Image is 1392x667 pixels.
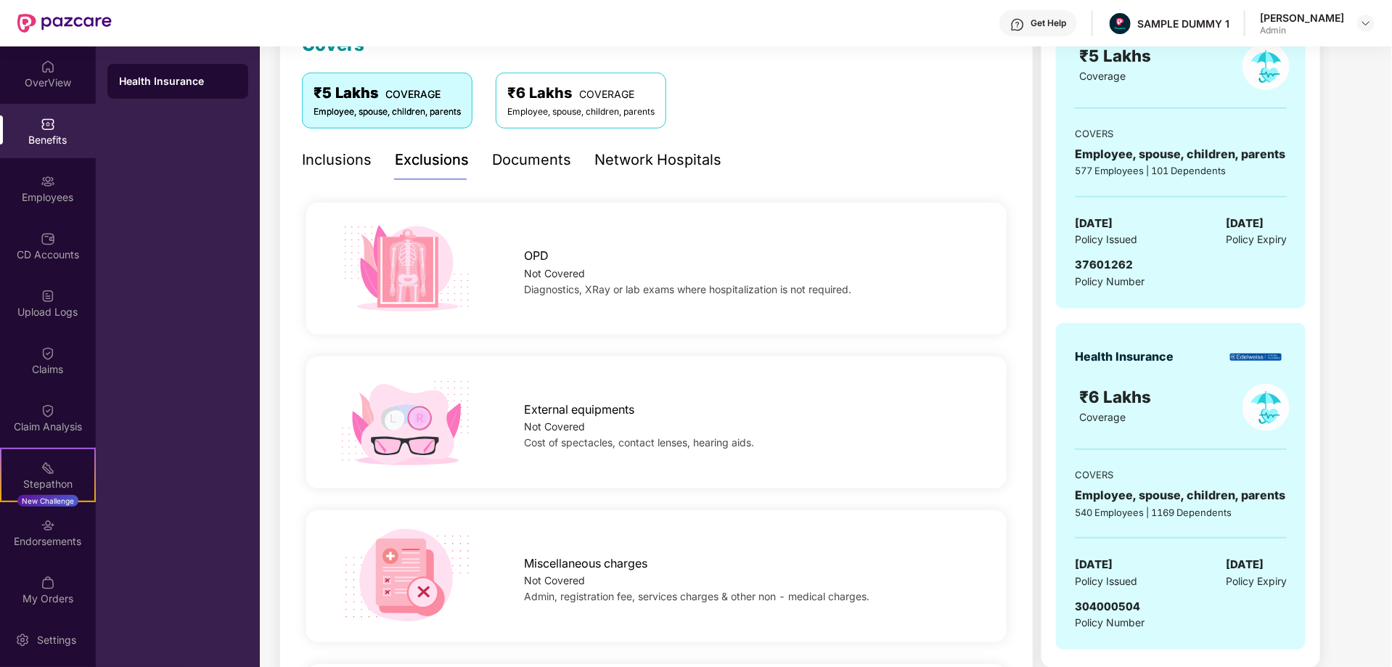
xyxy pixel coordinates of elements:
span: [DATE] [1226,556,1264,573]
img: policyIcon [1242,43,1290,90]
div: 577 Employees | 101 Dependents [1075,163,1287,178]
span: [DATE] [1075,215,1113,232]
img: icon [337,375,475,470]
img: svg+xml;base64,PHN2ZyBpZD0iSGVscC0zMngzMiIgeG1sbnM9Imh0dHA6Ly93d3cudzMub3JnLzIwMDAvc3ZnIiB3aWR0aD... [1010,17,1025,32]
img: svg+xml;base64,PHN2ZyBpZD0iQ2xhaW0iIHhtbG5zPSJodHRwOi8vd3d3LnczLm9yZy8yMDAwL3N2ZyIgd2lkdGg9IjIwIi... [41,346,55,361]
div: Not Covered [524,419,975,435]
img: svg+xml;base64,PHN2ZyBpZD0iSG9tZSIgeG1sbnM9Imh0dHA6Ly93d3cudzMub3JnLzIwMDAvc3ZnIiB3aWR0aD0iMjAiIG... [41,60,55,74]
div: Not Covered [524,573,975,589]
div: COVERS [1075,126,1287,141]
img: svg+xml;base64,PHN2ZyBpZD0iVXBsb2FkX0xvZ3MiIGRhdGEtbmFtZT0iVXBsb2FkIExvZ3MiIHhtbG5zPSJodHRwOi8vd3... [41,289,55,303]
span: [DATE] [1226,215,1264,232]
div: Employee, spouse, children, parents [314,105,461,119]
span: ₹6 Lakhs [1080,387,1156,406]
span: Policy Number [1075,275,1145,287]
span: Covers [302,34,364,55]
span: Coverage [1080,411,1126,423]
img: policyIcon [1242,384,1290,431]
div: Employee, spouse, children, parents [1075,486,1287,504]
span: Cost of spectacles, contact lenses, hearing aids. [524,436,754,449]
img: insurerLogo [1230,353,1282,361]
span: Admin, registration fee, services charges & other non - medical charges. [524,590,869,602]
div: Settings [33,633,81,647]
div: [PERSON_NAME] [1260,11,1344,25]
span: 37601262 [1075,258,1133,271]
span: Policy Expiry [1226,232,1287,247]
span: COVERAGE [385,88,441,100]
img: svg+xml;base64,PHN2ZyBpZD0iQmVuZWZpdHMiIHhtbG5zPSJodHRwOi8vd3d3LnczLm9yZy8yMDAwL3N2ZyIgd2lkdGg9Ij... [41,117,55,131]
span: Coverage [1080,70,1126,82]
span: COVERAGE [579,88,634,100]
div: Documents [492,149,571,171]
img: svg+xml;base64,PHN2ZyBpZD0iQ0RfQWNjb3VudHMiIGRhdGEtbmFtZT0iQ0QgQWNjb3VudHMiIHhtbG5zPSJodHRwOi8vd3... [41,232,55,246]
span: ₹5 Lakhs [1080,46,1156,65]
span: OPD [524,247,549,265]
img: icon [337,528,475,624]
div: Employee, spouse, children, parents [507,105,655,119]
span: Policy Issued [1075,232,1137,247]
span: Policy Expiry [1226,573,1287,589]
div: Admin [1260,25,1344,36]
img: svg+xml;base64,PHN2ZyBpZD0iQ2xhaW0iIHhtbG5zPSJodHRwOi8vd3d3LnczLm9yZy8yMDAwL3N2ZyIgd2lkdGg9IjIwIi... [41,404,55,418]
img: svg+xml;base64,PHN2ZyBpZD0iRHJvcGRvd24tMzJ4MzIiIHhtbG5zPSJodHRwOi8vd3d3LnczLm9yZy8yMDAwL3N2ZyIgd2... [1360,17,1372,29]
div: Health Insurance [119,74,237,89]
div: SAMPLE DUMMY 1 [1137,17,1229,30]
div: COVERS [1075,467,1287,482]
img: svg+xml;base64,PHN2ZyBpZD0iRW5kb3JzZW1lbnRzIiB4bWxucz0iaHR0cDovL3d3dy53My5vcmcvMjAwMC9zdmciIHdpZH... [41,518,55,533]
span: Policy Number [1075,616,1145,629]
div: Exclusions [395,149,469,171]
div: ₹6 Lakhs [507,82,655,105]
img: svg+xml;base64,PHN2ZyBpZD0iRW1wbG95ZWVzIiB4bWxucz0iaHR0cDovL3d3dy53My5vcmcvMjAwMC9zdmciIHdpZHRoPS... [41,174,55,189]
div: Network Hospitals [594,149,721,171]
img: New Pazcare Logo [17,14,112,33]
img: Pazcare_Alternative_logo-01-01.png [1110,13,1131,34]
div: Health Insurance [1075,348,1174,366]
span: 304000504 [1075,600,1140,613]
span: External equipments [524,401,634,419]
div: Stepathon [1,477,94,491]
div: 540 Employees | 1169 Dependents [1075,505,1287,520]
img: svg+xml;base64,PHN2ZyB4bWxucz0iaHR0cDovL3d3dy53My5vcmcvMjAwMC9zdmciIHdpZHRoPSIyMSIgaGVpZ2h0PSIyMC... [41,461,55,475]
div: Inclusions [302,149,372,171]
div: ₹5 Lakhs [314,82,461,105]
span: [DATE] [1075,556,1113,573]
div: Get Help [1031,17,1066,29]
div: New Challenge [17,495,78,507]
div: Employee, spouse, children, parents [1075,145,1287,163]
span: Miscellaneous charges [524,555,647,573]
div: Not Covered [524,266,975,282]
img: svg+xml;base64,PHN2ZyBpZD0iU2V0dGluZy0yMHgyMCIgeG1sbnM9Imh0dHA6Ly93d3cudzMub3JnLzIwMDAvc3ZnIiB3aW... [15,633,30,647]
img: icon [337,221,475,316]
span: Policy Issued [1075,573,1137,589]
img: svg+xml;base64,PHN2ZyBpZD0iTXlfT3JkZXJzIiBkYXRhLW5hbWU9Ik15IE9yZGVycyIgeG1sbnM9Imh0dHA6Ly93d3cudz... [41,576,55,590]
span: Diagnostics, XRay or lab exams where hospitalization is not required. [524,283,851,295]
